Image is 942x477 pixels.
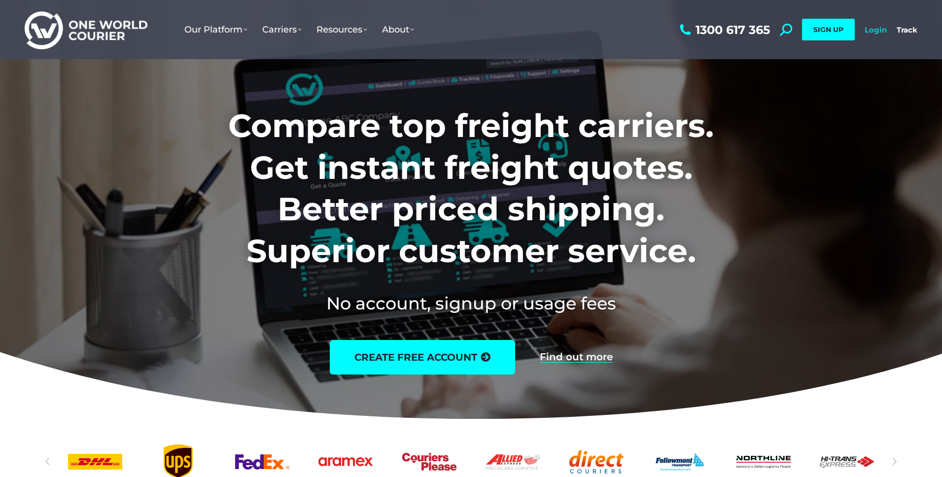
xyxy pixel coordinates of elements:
a: Our Platform [177,14,255,45]
a: About [375,14,421,45]
span: Our Platform [184,24,247,35]
span: SIGN UP [813,25,843,34]
div: v 4.0.25 [28,16,48,24]
a: Find out more [540,352,613,363]
img: tab_keywords_by_traffic_grey.svg [100,62,107,70]
img: website_grey.svg [16,26,24,34]
div: Keywords by Traffic [110,63,163,69]
img: logo_orange.svg [16,16,24,24]
span: About [382,24,414,35]
a: Carriers [255,14,309,45]
a: Login [865,25,887,34]
a: SIGN UP [802,19,855,40]
div: Domain Overview [39,63,88,69]
h1: Compare top freight carriers. Get instant freight quotes. Better priced shipping. Superior custom... [163,105,779,272]
span: Resources [316,24,367,35]
div: Domain: [DOMAIN_NAME] [26,26,108,34]
h2: No account, signup or usage fees [163,291,779,315]
a: 1300 617 365 [677,24,770,36]
img: tab_domain_overview_orange.svg [29,62,36,70]
a: Resources [309,14,375,45]
a: create free account [330,340,515,375]
a: Track [897,25,917,34]
span: Carriers [262,24,302,35]
img: One World Courier [25,10,147,50]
